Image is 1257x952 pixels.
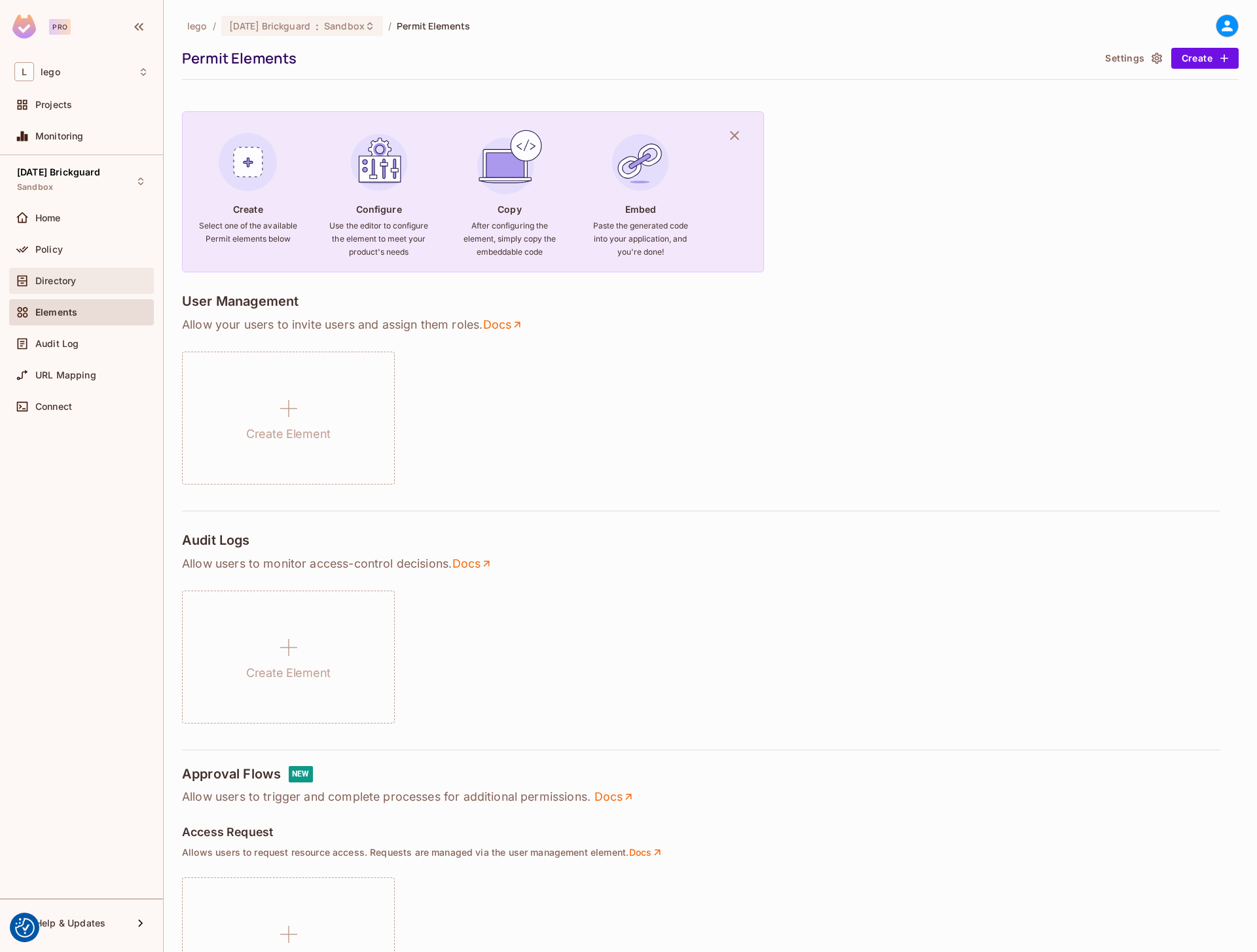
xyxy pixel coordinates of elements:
span: Projects [35,100,72,110]
img: Embed Element [605,127,676,198]
a: Docs [483,317,524,333]
span: Home [35,213,61,223]
p: Allow your users to invite users and assign them roles . [182,317,1239,333]
button: Consent Preferences [15,918,35,938]
span: the active workspace [187,20,208,32]
span: Help & Updates [35,918,105,928]
h1: Create Element [246,424,331,444]
p: Allows users to request resource access. Requests are managed via the user management element . [182,847,1239,858]
h1: Create Element [246,663,331,683]
span: [DATE] Brickguard [17,167,101,177]
h6: After configuring the element, simply copy the embeddable code [460,219,559,259]
a: Docs [452,556,493,572]
h4: Configure [356,203,402,215]
div: NEW [289,766,312,782]
h4: User Management [182,293,299,309]
span: Directory [35,276,76,286]
span: Permit Elements [397,20,470,32]
span: Sandbox [17,182,53,192]
h4: Approval Flows [182,766,281,782]
span: L [14,62,34,81]
span: Sandbox [324,20,365,32]
img: SReyMgAAAABJRU5ErkJggg== [12,14,36,39]
h4: Create [233,203,263,215]
span: Monitoring [35,131,84,141]
span: [DATE] Brickguard [229,20,310,32]
li: / [213,20,216,32]
span: Audit Log [35,339,79,349]
h4: Audit Logs [182,532,250,548]
span: : [315,21,319,31]
a: Docs [594,789,635,805]
h6: Use the editor to configure the element to meet your product's needs [329,219,429,259]
h4: Embed [625,203,657,215]
h6: Select one of the available Permit elements below [198,219,298,246]
p: Allow users to monitor access-control decisions . [182,556,1239,572]
img: Revisit consent button [15,918,35,938]
h5: Access Request [182,826,273,839]
span: Elements [35,307,77,318]
img: Copy Element [474,127,545,198]
button: Create [1171,48,1239,69]
li: / [388,20,392,32]
img: Configure Element [344,127,414,198]
span: Policy [35,244,63,255]
div: Permit Elements [182,48,1093,68]
h4: Copy [498,203,521,215]
p: Allow users to trigger and complete processes for additional permissions. [182,789,1239,805]
a: Docs [628,847,664,858]
img: Create Element [213,127,283,198]
span: Workspace: lego [41,67,60,77]
h6: Paste the generated code into your application, and you're done! [591,219,690,259]
button: Settings [1100,48,1165,69]
span: URL Mapping [35,370,96,380]
span: Connect [35,401,72,412]
div: Pro [49,19,71,35]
